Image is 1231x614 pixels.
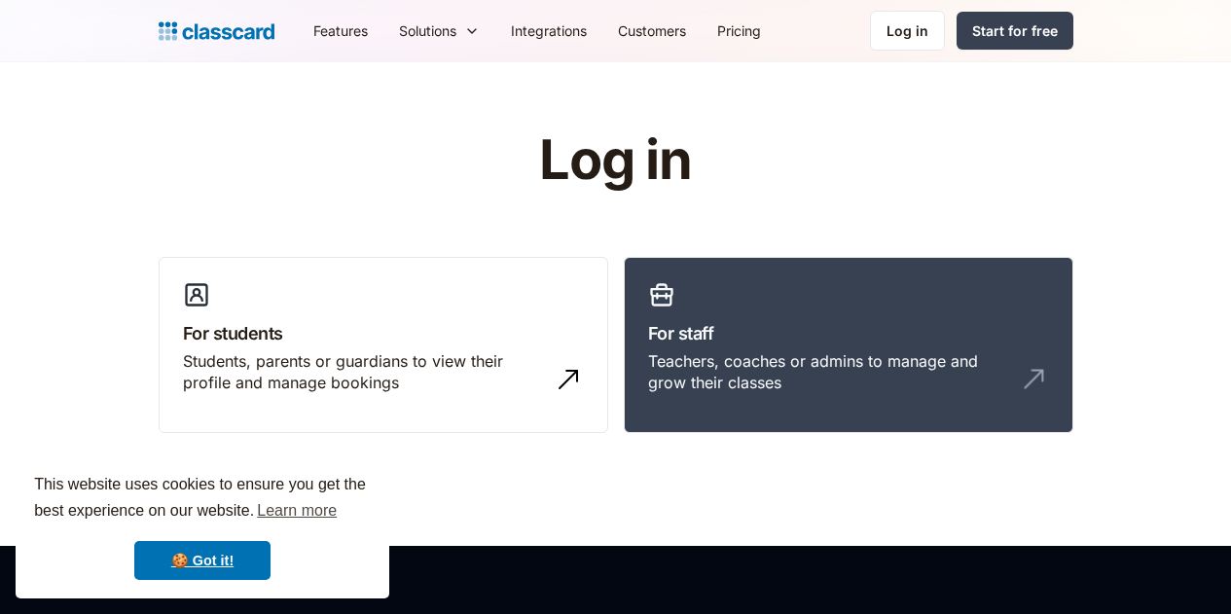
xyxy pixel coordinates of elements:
div: cookieconsent [16,454,389,598]
a: learn more about cookies [254,496,340,525]
a: Log in [870,11,945,51]
div: Students, parents or guardians to view their profile and manage bookings [183,350,545,394]
div: Solutions [383,9,495,53]
div: Log in [887,20,928,41]
a: For staffTeachers, coaches or admins to manage and grow their classes [624,257,1073,434]
a: Customers [602,9,702,53]
span: This website uses cookies to ensure you get the best experience on our website. [34,473,371,525]
a: Pricing [702,9,777,53]
a: For studentsStudents, parents or guardians to view their profile and manage bookings [159,257,608,434]
a: Integrations [495,9,602,53]
a: Start for free [957,12,1073,50]
div: Solutions [399,20,456,41]
div: Teachers, coaches or admins to manage and grow their classes [648,350,1010,394]
div: Start for free [972,20,1058,41]
h3: For staff [648,320,1049,346]
h3: For students [183,320,584,346]
a: home [159,18,274,45]
a: Features [298,9,383,53]
a: dismiss cookie message [134,541,271,580]
h1: Log in [307,130,924,191]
